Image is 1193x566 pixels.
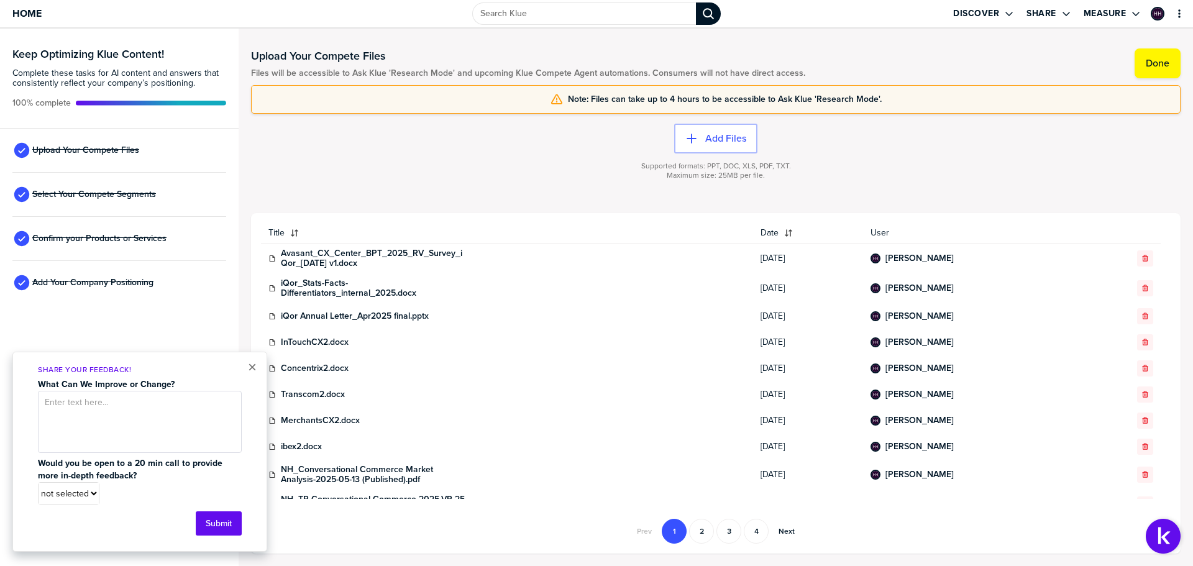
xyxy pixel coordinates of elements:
button: Go to next page [771,519,802,544]
a: [PERSON_NAME] [885,442,954,452]
span: Title [268,228,285,238]
span: Note: Files can take up to 4 hours to be accessible to Ask Klue 'Research Mode'. [568,94,882,104]
span: User [871,228,1082,238]
a: iQor_Stats-Facts-Differentiators_internal_2025.docx [281,278,467,298]
span: Add Your Company Positioning [32,278,153,288]
strong: Would you be open to a 20 min call to provide more in-depth feedback? [38,457,225,482]
button: Go to page 2 [689,519,714,544]
img: 18a3b2b16f2a4ab4654608922eaf97b7-sml.png [872,285,879,292]
div: Holly Hanak-Weaver [871,416,880,426]
span: Date [761,228,779,238]
label: Share [1026,8,1056,19]
span: [DATE] [761,363,856,373]
a: [PERSON_NAME] [885,337,954,347]
span: Maximum size: 25MB per file. [667,171,765,180]
span: Select Your Compete Segments [32,189,156,199]
span: [DATE] [761,470,856,480]
img: 18a3b2b16f2a4ab4654608922eaf97b7-sml.png [872,471,879,478]
a: NH_Conversational Commerce Market Analysis-2025-05-13 (Published).pdf [281,465,467,485]
a: InTouchCX2.docx [281,337,349,347]
div: Holly Hanak-Weaver [871,470,880,480]
span: [DATE] [761,337,856,347]
span: Confirm your Products or Services [32,234,167,244]
div: Holly Hanak-Weaver [871,363,880,373]
span: Upload Your Compete Files [32,145,139,155]
button: Open Support Center [1146,519,1181,554]
a: Avasant_CX_Center_BPT_2025_RV_Survey_iQor_[DATE] v1.docx [281,249,467,268]
span: Home [12,8,42,19]
span: Complete these tasks for AI content and answers that consistently reflect your company’s position... [12,68,226,88]
h3: Keep Optimizing Klue Content! [12,48,226,60]
span: Files will be accessible to Ask Klue 'Research Mode' and upcoming Klue Compete Agent automations.... [251,68,805,78]
a: [PERSON_NAME] [885,470,954,480]
span: [DATE] [761,416,856,426]
span: [DATE] [761,283,856,293]
div: Search Klue [696,2,721,25]
a: [PERSON_NAME] [885,416,954,426]
label: Discover [953,8,999,19]
label: Done [1146,57,1169,70]
button: Submit [196,511,242,536]
a: [PERSON_NAME] [885,253,954,263]
div: Holly Hanak-Weaver [871,253,880,263]
button: Go to page 4 [744,519,769,544]
div: Holly Hanak-Weaver [871,390,880,399]
label: Measure [1084,8,1127,19]
div: Holly Hanak-Weaver [871,311,880,321]
p: Share Your Feedback! [38,365,242,375]
button: Close [248,360,257,375]
img: 18a3b2b16f2a4ab4654608922eaf97b7-sml.png [1152,8,1163,19]
div: Holly Hanak-Weaver [1151,7,1164,21]
span: [DATE] [761,390,856,399]
div: Holly Hanak-Weaver [871,442,880,452]
a: [PERSON_NAME] [885,283,954,293]
a: iQor Annual Letter_Apr2025 final.pptx [281,311,429,321]
button: Go to page 3 [716,519,741,544]
a: NH_TP-Conversational Commerce-2025-VP-25-06-17 (Published).pdf [281,495,467,514]
span: [DATE] [761,442,856,452]
a: Transcom2.docx [281,390,345,399]
nav: Pagination Navigation [628,519,803,544]
input: Search Klue [472,2,696,25]
a: [PERSON_NAME] [885,311,954,321]
img: 18a3b2b16f2a4ab4654608922eaf97b7-sml.png [872,391,879,398]
a: [PERSON_NAME] [885,390,954,399]
span: Active [12,98,71,108]
img: 18a3b2b16f2a4ab4654608922eaf97b7-sml.png [872,255,879,262]
a: Concentrix2.docx [281,363,349,373]
button: Go to previous page [629,519,659,544]
a: MerchantsCX2.docx [281,416,360,426]
img: 18a3b2b16f2a4ab4654608922eaf97b7-sml.png [872,443,879,450]
span: Supported formats: PPT, DOC, XLS, PDF, TXT. [641,162,791,171]
div: Holly Hanak-Weaver [871,337,880,347]
img: 18a3b2b16f2a4ab4654608922eaf97b7-sml.png [872,313,879,320]
h1: Upload Your Compete Files [251,48,805,63]
a: [PERSON_NAME] [885,363,954,373]
span: [DATE] [761,311,856,321]
img: 18a3b2b16f2a4ab4654608922eaf97b7-sml.png [872,365,879,372]
a: ibex2.docx [281,442,322,452]
div: Holly Hanak-Weaver [871,283,880,293]
img: 18a3b2b16f2a4ab4654608922eaf97b7-sml.png [872,339,879,346]
label: Add Files [705,132,746,145]
span: [DATE] [761,253,856,263]
a: Edit Profile [1150,6,1166,22]
strong: What Can We Improve or Change? [38,378,175,391]
img: 18a3b2b16f2a4ab4654608922eaf97b7-sml.png [872,417,879,424]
